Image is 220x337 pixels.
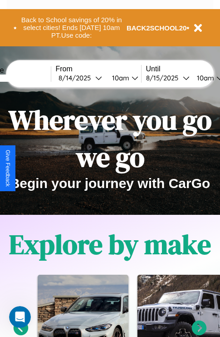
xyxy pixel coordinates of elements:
[9,306,31,328] iframe: Intercom live chat
[56,65,141,73] label: From
[146,74,183,82] div: 8 / 15 / 2025
[127,24,187,32] b: BACK2SCHOOL20
[56,73,105,83] button: 8/14/2025
[5,150,11,187] div: Give Feedback
[59,74,95,82] div: 8 / 14 / 2025
[108,74,132,82] div: 10am
[192,74,216,82] div: 10am
[17,14,127,42] button: Back to School savings of 20% in select cities! Ends [DATE] 10am PT.Use code:
[9,226,211,263] h1: Explore by make
[105,73,141,83] button: 10am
